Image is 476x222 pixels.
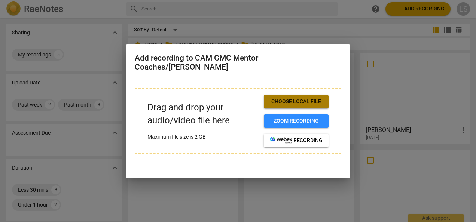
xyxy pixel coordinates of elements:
[270,137,323,144] span: recording
[270,117,323,125] span: Zoom recording
[264,114,329,128] button: Zoom recording
[135,53,341,72] h2: Add recording to CAM GMC Mentor Coaches/[PERSON_NAME]
[270,98,323,105] span: Choose local file
[147,133,258,141] p: Maximum file size is 2 GB
[264,134,329,147] button: recording
[264,95,329,108] button: Choose local file
[147,101,258,127] p: Drag and drop your audio/video file here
